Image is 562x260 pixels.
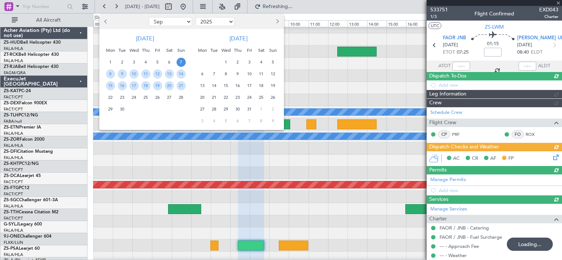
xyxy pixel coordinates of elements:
[153,69,162,79] span: 12
[175,44,187,56] div: Sun
[221,58,231,67] span: 1
[116,103,128,115] div: 30-9-2025
[232,68,243,80] div: 9-10-2025
[106,58,115,67] span: 1
[255,115,267,127] div: 8-11-2025
[118,105,127,114] span: 30
[245,116,254,126] span: 7
[141,93,150,102] span: 25
[208,80,220,91] div: 14-10-2025
[232,56,243,68] div: 2-10-2025
[104,103,116,115] div: 29-9-2025
[210,81,219,90] span: 14
[221,69,231,79] span: 8
[232,91,243,103] div: 23-10-2025
[106,93,115,102] span: 22
[128,68,140,80] div: 10-9-2025
[243,44,255,56] div: Fri
[243,103,255,115] div: 31-10-2025
[221,116,231,126] span: 5
[175,80,187,91] div: 21-9-2025
[243,56,255,68] div: 3-10-2025
[129,81,139,90] span: 17
[243,91,255,103] div: 24-10-2025
[257,69,266,79] span: 11
[152,56,163,68] div: 5-9-2025
[175,56,187,68] div: 7-9-2025
[245,69,254,79] span: 10
[177,58,186,67] span: 7
[196,103,208,115] div: 27-10-2025
[177,81,186,90] span: 21
[245,81,254,90] span: 17
[104,91,116,103] div: 22-9-2025
[106,69,115,79] span: 8
[128,56,140,68] div: 3-9-2025
[220,68,232,80] div: 8-10-2025
[141,69,150,79] span: 11
[118,69,127,79] span: 9
[196,115,208,127] div: 3-11-2025
[257,116,266,126] span: 8
[118,81,127,90] span: 16
[116,56,128,68] div: 2-9-2025
[118,58,127,67] span: 2
[129,93,139,102] span: 24
[152,44,163,56] div: Fri
[140,44,152,56] div: Thu
[210,93,219,102] span: 21
[257,81,266,90] span: 18
[267,44,279,56] div: Sun
[196,44,208,56] div: Mon
[141,58,150,67] span: 4
[140,80,152,91] div: 18-9-2025
[106,105,115,114] span: 29
[208,115,220,127] div: 4-11-2025
[233,81,242,90] span: 16
[208,103,220,115] div: 28-10-2025
[116,91,128,103] div: 23-9-2025
[220,56,232,68] div: 1-10-2025
[267,56,279,68] div: 5-10-2025
[140,56,152,68] div: 4-9-2025
[268,58,278,67] span: 5
[257,93,266,102] span: 25
[220,44,232,56] div: Wed
[198,116,207,126] span: 3
[210,116,219,126] span: 4
[243,68,255,80] div: 10-10-2025
[129,69,139,79] span: 10
[210,69,219,79] span: 7
[221,93,231,102] span: 22
[152,80,163,91] div: 19-9-2025
[255,44,267,56] div: Sat
[233,116,242,126] span: 6
[232,44,243,56] div: Thu
[267,115,279,127] div: 9-11-2025
[198,81,207,90] span: 13
[233,93,242,102] span: 23
[140,68,152,80] div: 11-9-2025
[128,91,140,103] div: 24-9-2025
[152,68,163,80] div: 12-9-2025
[153,93,162,102] span: 26
[118,93,127,102] span: 23
[152,91,163,103] div: 26-9-2025
[220,103,232,115] div: 29-10-2025
[220,115,232,127] div: 5-11-2025
[245,58,254,67] span: 3
[141,81,150,90] span: 18
[163,68,175,80] div: 13-9-2025
[255,68,267,80] div: 11-10-2025
[268,93,278,102] span: 26
[198,69,207,79] span: 6
[116,68,128,80] div: 9-9-2025
[255,103,267,115] div: 1-11-2025
[233,69,242,79] span: 9
[104,44,116,56] div: Mon
[163,80,175,91] div: 20-9-2025
[177,69,186,79] span: 14
[233,58,242,67] span: 2
[116,44,128,56] div: Tue
[245,105,254,114] span: 31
